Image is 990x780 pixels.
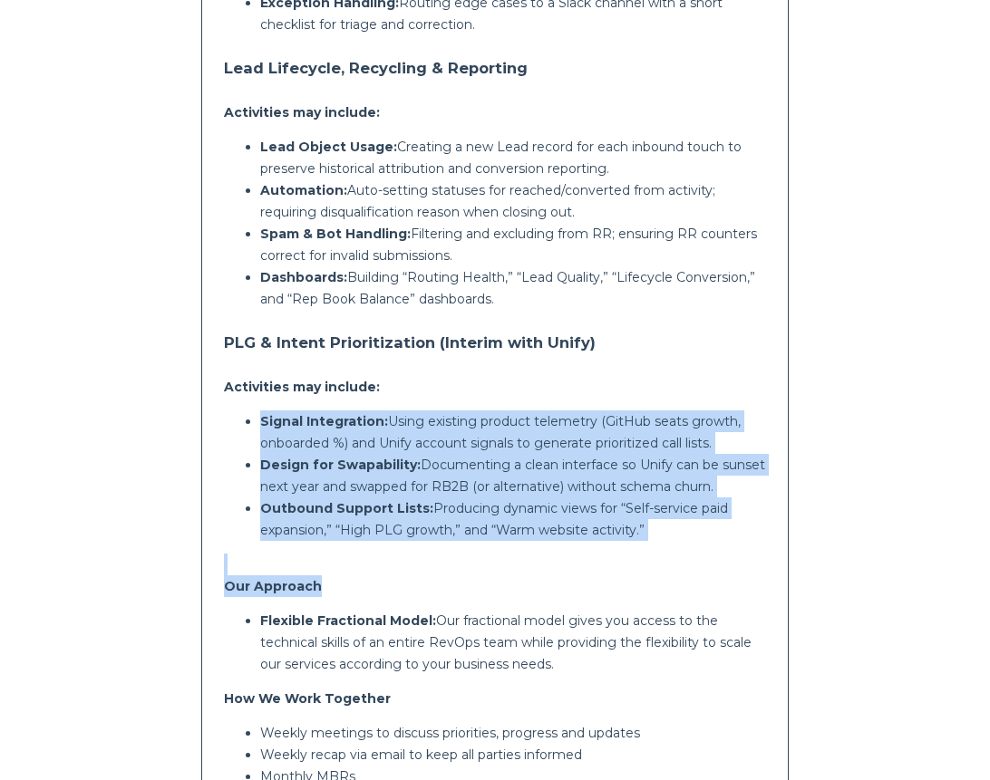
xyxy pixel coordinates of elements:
[260,223,765,266] p: Filtering and excluding from RR; ensuring RR counters correct for invalid submissions.
[260,139,397,155] strong: Lead Object Usage:
[260,610,765,675] p: Our fractional model gives you access to the technical skills of an entire RevOps team while prov...
[260,179,765,223] p: Auto‑setting statuses for reached/converted from activity; requiring disqualification reason when...
[260,722,765,744] p: Weekly meetings to discuss priorities, progress and updates
[260,497,765,541] p: Producing dynamic views for “Self‑service paid expansion,” “High PLG growth,” and “Warm website a...
[260,500,433,516] strong: Outbound Support Lists:
[260,226,411,242] strong: Spam & Bot Handling:
[224,379,380,395] strong: Activities may include:
[260,457,421,473] strong: Design for Swapability:
[224,50,765,86] h3: Lead Lifecycle, Recycling & Reporting
[224,104,380,120] strong: Activities may include:
[260,410,765,454] p: Using existing product telemetry (GitHub seats growth, onboarded %) and Unify account signals to ...
[260,269,347,285] strong: Dashboards:
[260,266,765,310] p: Building “Routing Health,” “Lead Quality,” “Lifecycle Conversion,” and “Rep Book Balance” dashboa...
[260,182,347,198] strong: Automation:
[224,324,765,361] h3: PLG & Intent Prioritization (Interim with Unify)
[224,690,391,707] strong: How We Work Together
[260,454,765,497] p: Documenting a clean interface so Unify can be sunset next year and swapped for RB2B (or alternati...
[260,612,436,629] strong: Flexible Fractional Model:
[260,136,765,179] p: Creating a new Lead record for each inbound touch to preserve historical attribution and conversi...
[224,578,322,594] strong: Our Approach
[260,413,388,429] strong: Signal Integration:
[260,744,765,766] p: Weekly recap via email to keep all parties informed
